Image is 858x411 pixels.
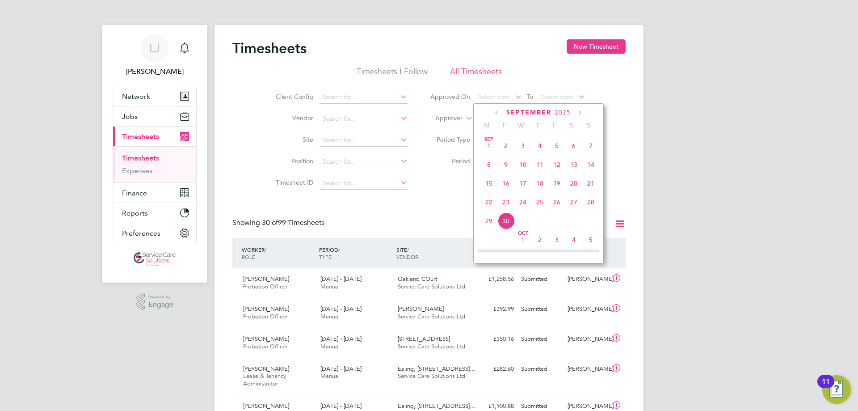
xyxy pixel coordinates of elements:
label: Period Type [430,136,470,144]
span: [PERSON_NAME] [243,335,289,343]
span: [PERSON_NAME] [243,365,289,373]
span: [PERSON_NAME] [398,305,444,313]
input: Search for... [320,113,408,125]
div: Submitted [517,332,564,347]
span: Jobs [122,112,138,121]
button: Open Resource Center, 11 new notifications [822,375,851,404]
span: Oakland COurt [398,275,437,283]
button: Preferences [113,223,196,243]
span: Preferences [122,229,160,237]
input: Search for... [320,134,408,147]
span: 30 of [262,218,278,227]
span: / [265,246,266,253]
span: To [524,91,536,102]
span: Ealing, [STREET_ADDRESS]… [398,402,475,410]
label: Site [273,136,313,144]
span: S [563,121,580,129]
h2: Timesheets [232,39,307,57]
span: 20 [565,175,582,192]
span: T [495,121,512,129]
div: 11 [822,381,830,393]
span: 2 [497,137,514,154]
span: 30 [497,212,514,229]
button: Reports [113,203,196,223]
div: £282.60 [471,362,517,377]
nav: Main navigation [102,25,207,283]
span: September [506,109,551,116]
span: [PERSON_NAME] [243,275,289,283]
span: Service Care Solutions Ltd [398,343,465,350]
span: F [546,121,563,129]
span: Probation Officer [243,283,287,290]
span: Service Care Solutions Ltd [398,283,465,290]
a: Timesheets [122,154,159,162]
button: Network [113,86,196,106]
span: 6 [565,137,582,154]
span: Ealing, [STREET_ADDRESS]… [398,365,475,373]
label: Client Config [273,93,313,101]
div: SITE [394,242,471,265]
span: 4 [531,137,548,154]
a: Expenses [122,166,152,175]
div: WORKER [240,242,317,265]
div: Timesheets [113,146,196,182]
span: 1 [514,231,531,248]
span: 2 [531,231,548,248]
span: S [580,121,597,129]
span: 4 [565,231,582,248]
span: ROLE [242,253,255,260]
span: 23 [497,194,514,211]
div: Submitted [517,272,564,287]
a: LJ[PERSON_NAME] [113,34,197,77]
span: 19 [548,175,565,192]
span: Select date [478,93,510,101]
span: Powered by [148,293,173,301]
span: Manual [320,283,340,290]
span: 28 [582,194,599,211]
div: Submitted [517,302,564,317]
span: 25 [531,194,548,211]
span: LJ [149,42,160,54]
li: All Timesheets [450,66,502,82]
div: Submitted [517,362,564,377]
span: Finance [122,189,147,197]
span: Reports [122,209,148,217]
span: Service Care Solutions Ltd [398,372,465,380]
label: Timesheet ID [273,178,313,186]
span: Probation Officer [243,343,287,350]
input: Search for... [320,91,408,104]
div: £350.16 [471,332,517,347]
span: Engage [148,301,173,309]
button: Timesheets [113,127,196,146]
label: Position [273,157,313,165]
a: Powered byEngage [136,293,174,310]
span: Oct [514,231,531,236]
label: Submitted [555,220,606,229]
span: / [338,246,340,253]
span: Manual [320,372,340,380]
span: TYPE [319,253,332,260]
label: Approver [422,114,463,123]
span: 9 [497,156,514,173]
span: Service Care Solutions Ltd [398,313,465,320]
span: 8 [480,156,497,173]
input: Search for... [320,177,408,190]
button: New Timesheet [567,39,626,54]
a: Go to home page [113,252,197,267]
span: 29 [480,212,497,229]
label: Period [430,157,470,165]
span: [STREET_ADDRESS] [398,335,450,343]
span: [DATE] - [DATE] [320,305,362,313]
span: 27 [565,194,582,211]
span: [DATE] - [DATE] [320,402,362,410]
div: [PERSON_NAME] [564,332,610,347]
span: [DATE] - [DATE] [320,335,362,343]
span: 26 [548,194,565,211]
span: M [478,121,495,129]
li: Timesheets I Follow [357,66,428,82]
span: 13 [565,156,582,173]
span: 21 [582,175,599,192]
span: Timesheets [122,132,159,141]
span: [DATE] - [DATE] [320,365,362,373]
span: 14 [582,156,599,173]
